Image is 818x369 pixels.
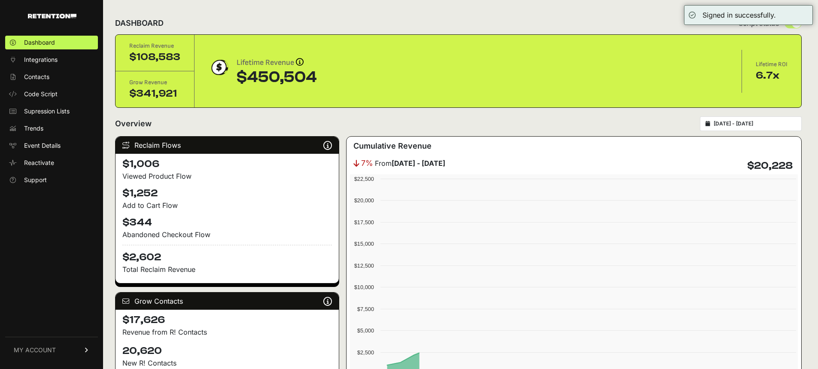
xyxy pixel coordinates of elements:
div: Reclaim Revenue [129,42,180,50]
h2: Overview [115,118,152,130]
a: MY ACCOUNT [5,337,98,363]
span: Supression Lists [24,107,70,116]
a: Integrations [5,53,98,67]
span: Support [24,176,47,184]
h4: $17,626 [122,313,332,327]
div: Reclaim Flows [116,137,339,154]
span: Code Script [24,90,58,98]
span: Reactivate [24,159,54,167]
div: Lifetime ROI [756,60,788,69]
a: Supression Lists [5,104,98,118]
h2: DASHBOARD [115,17,164,29]
h4: $1,006 [122,157,332,171]
img: Retention.com [28,14,76,18]
div: Add to Cart Flow [122,200,332,210]
p: Total Reclaim Revenue [122,264,332,274]
text: $7,500 [357,306,374,312]
h4: $1,252 [122,186,332,200]
h4: $344 [122,216,332,229]
text: $20,000 [354,197,374,204]
div: Abandoned Checkout Flow [122,229,332,240]
h4: 20,620 [122,344,332,358]
div: 6.7x [756,69,788,82]
span: From [375,158,445,168]
p: New R! Contacts [122,358,332,368]
span: Contacts [24,73,49,81]
a: Reactivate [5,156,98,170]
text: $10,000 [354,284,374,290]
span: Dashboard [24,38,55,47]
text: $2,500 [357,349,374,356]
span: Integrations [24,55,58,64]
span: MY ACCOUNT [14,346,56,354]
h4: $2,602 [122,245,332,264]
a: Event Details [5,139,98,152]
span: 7% [361,157,373,169]
a: Dashboard [5,36,98,49]
a: Support [5,173,98,187]
span: Event Details [24,141,61,150]
strong: [DATE] - [DATE] [392,159,445,168]
div: Grow Contacts [116,293,339,310]
text: $17,500 [354,219,374,226]
a: Contacts [5,70,98,84]
img: dollar-coin-05c43ed7efb7bc0c12610022525b4bbbb207c7efeef5aecc26f025e68dcafac9.png [208,57,230,78]
text: $5,000 [357,327,374,334]
h4: $20,228 [747,159,793,173]
div: $341,921 [129,87,180,101]
div: Grow Revenue [129,78,180,87]
a: Code Script [5,87,98,101]
p: Revenue from R! Contacts [122,327,332,337]
text: $22,500 [354,176,374,182]
div: Viewed Product Flow [122,171,332,181]
span: Trends [24,124,43,133]
text: $12,500 [354,262,374,269]
h3: Cumulative Revenue [353,140,432,152]
div: $450,504 [237,69,317,86]
div: Signed in successfully. [702,10,776,20]
div: Lifetime Revenue [237,57,317,69]
div: $108,583 [129,50,180,64]
text: $15,000 [354,241,374,247]
a: Trends [5,122,98,135]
